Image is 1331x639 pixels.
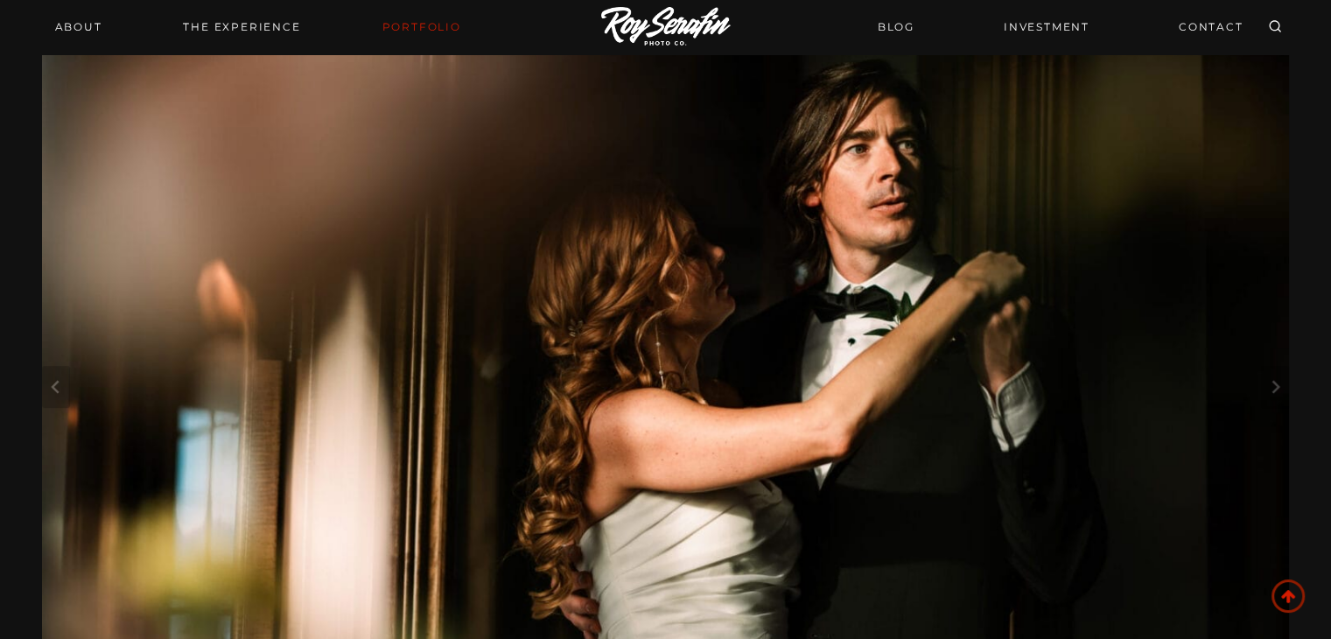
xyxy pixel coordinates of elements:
[867,11,1254,42] nav: Secondary Navigation
[1271,579,1305,613] a: Scroll to top
[601,7,731,48] img: Logo of Roy Serafin Photo Co., featuring stylized text in white on a light background, representi...
[1263,15,1287,39] button: View Search Form
[1168,11,1254,42] a: CONTACT
[45,15,472,39] nav: Primary Navigation
[42,366,70,408] button: Go to last slide
[371,15,471,39] a: Portfolio
[1261,366,1289,408] button: Next slide
[45,15,113,39] a: About
[172,15,311,39] a: THE EXPERIENCE
[867,11,925,42] a: BLOG
[993,11,1100,42] a: INVESTMENT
